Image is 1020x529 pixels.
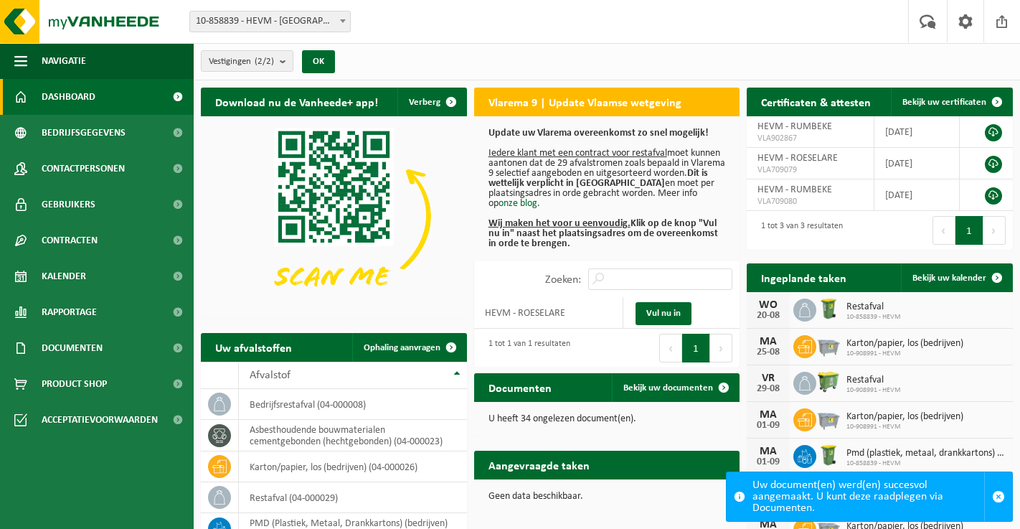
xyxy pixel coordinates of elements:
p: U heeft 34 ongelezen document(en). [488,414,726,424]
span: Acceptatievoorwaarden [42,402,158,438]
span: VLA709080 [757,196,862,207]
h2: Aangevraagde taken [474,451,604,479]
span: Bedrijfsgegevens [42,115,126,151]
div: 01-09 [754,457,783,467]
span: 10-908991 - HEVM [846,423,963,431]
div: 1 tot 3 van 3 resultaten [754,215,843,246]
div: 20-08 [754,311,783,321]
span: VLA709079 [757,164,862,176]
b: Klik op de knop "Vul nu in" naast het plaatsingsadres om de overeenkomst in orde te brengen. [488,218,718,249]
button: Vestigingen(2/2) [201,50,293,72]
span: Bekijk uw certificaten [902,98,986,107]
button: Previous [659,334,682,362]
td: [DATE] [874,148,960,179]
span: 10-858839 - HEVM [846,313,901,322]
span: Gebruikers [42,187,95,223]
button: 1 [682,334,710,362]
b: Update uw Vlarema overeenkomst zo snel mogelijk! [488,128,709,139]
button: Next [710,334,732,362]
p: moet kunnen aantonen dat de 29 afvalstromen zoals bepaald in Vlarema 9 selectief aangeboden en ui... [488,128,726,249]
span: 10-858839 - HEVM - ROESELARE [189,11,351,32]
a: Bekijk uw documenten [612,373,738,402]
span: Karton/papier, los (bedrijven) [846,338,963,350]
p: Geen data beschikbaar. [488,492,726,502]
img: WB-0660-HPE-GN-50 [816,370,841,394]
span: Product Shop [42,366,107,402]
span: 10-908991 - HEVM [846,350,963,358]
span: Ophaling aanvragen [364,343,440,352]
div: WO [754,299,783,311]
a: Bekijk uw certificaten [891,88,1011,116]
span: Karton/papier, los (bedrijven) [846,411,963,423]
a: Bekijk uw kalender [901,263,1011,292]
span: 10-858839 - HEVM - ROESELARE [190,11,350,32]
div: MA [754,336,783,347]
td: bedrijfsrestafval (04-000008) [239,389,467,420]
span: Rapportage [42,294,97,330]
div: MA [754,446,783,457]
h2: Ingeplande taken [747,263,861,291]
div: Uw document(en) werd(en) succesvol aangemaakt. U kunt deze raadplegen via Documenten. [752,472,984,521]
td: restafval (04-000029) [239,482,467,513]
h2: Download nu de Vanheede+ app! [201,88,392,116]
span: Vestigingen [209,51,274,72]
span: VLA902867 [757,133,862,144]
div: 25-08 [754,347,783,357]
span: Restafval [846,375,901,386]
span: Restafval [846,301,901,313]
span: HEVM - RUMBEKE [757,184,832,195]
span: Kalender [42,258,86,294]
label: Zoeken: [545,274,581,286]
img: Download de VHEPlus App [201,116,467,316]
span: Documenten [42,330,103,366]
span: 10-858839 - HEVM [846,459,1006,468]
button: Previous [932,216,955,245]
img: WB-0240-HPE-GN-50 [816,443,841,467]
span: Bekijk uw documenten [623,383,713,393]
a: onze blog. [499,198,540,209]
count: (2/2) [255,57,274,66]
a: Ophaling aanvragen [352,333,466,362]
h2: Vlarema 9 | Update Vlaamse wetgeving [474,88,696,116]
button: 1 [955,216,983,245]
span: Dashboard [42,79,95,115]
a: Vul nu in [636,302,691,325]
span: HEVM - RUMBEKE [757,121,832,132]
span: Contactpersonen [42,151,125,187]
button: OK [302,50,335,73]
button: Next [983,216,1006,245]
img: WB-2500-GAL-GY-01 [816,406,841,431]
td: karton/papier, los (bedrijven) (04-000026) [239,451,467,482]
div: 1 tot 1 van 1 resultaten [481,332,570,364]
td: [DATE] [874,116,960,148]
span: Navigatie [42,43,86,79]
td: HEVM - ROESELARE [474,297,623,329]
button: Verberg [397,88,466,116]
span: Contracten [42,223,98,258]
b: Dit is wettelijk verplicht in [GEOGRAPHIC_DATA] [488,168,708,189]
u: Iedere klant met een contract voor restafval [488,148,667,159]
div: 01-09 [754,421,783,431]
span: Verberg [409,98,440,107]
div: 29-08 [754,384,783,394]
span: Bekijk uw kalender [912,273,986,283]
h2: Certificaten & attesten [747,88,885,116]
img: WB-2500-GAL-GY-01 [816,333,841,357]
div: MA [754,409,783,421]
span: Afvalstof [250,370,291,381]
h2: Uw afvalstoffen [201,333,306,361]
span: Pmd (plastiek, metaal, drankkartons) (bedrijven) [846,448,1006,459]
td: asbesthoudende bouwmaterialen cementgebonden (hechtgebonden) (04-000023) [239,420,467,451]
img: WB-0240-HPE-GN-50 [816,296,841,321]
span: 10-908991 - HEVM [846,386,901,395]
div: VR [754,373,783,384]
h2: Documenten [474,373,566,401]
span: HEVM - ROESELARE [757,153,838,164]
u: Wij maken het voor u eenvoudig. [488,218,631,229]
td: [DATE] [874,179,960,211]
